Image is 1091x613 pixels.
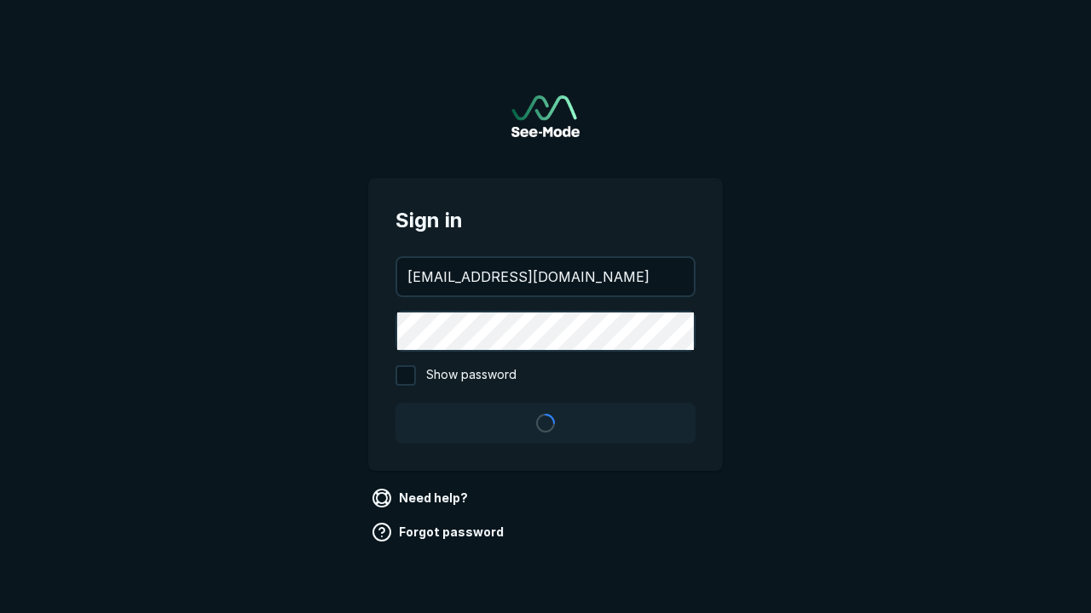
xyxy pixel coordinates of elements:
img: See-Mode Logo [511,95,580,137]
a: Forgot password [368,518,511,546]
span: Sign in [395,205,696,236]
a: Go to sign in [511,95,580,137]
span: Show password [426,365,517,386]
a: Need help? [368,484,475,512]
input: your@email.com [397,258,694,295]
